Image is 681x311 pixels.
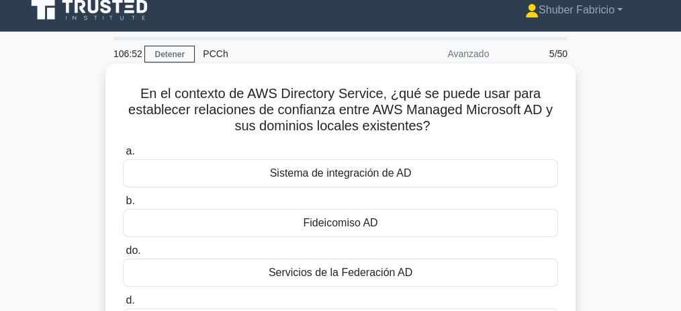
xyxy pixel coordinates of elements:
[126,195,134,206] font: b.
[270,167,412,179] font: Sistema de integración de AD
[203,48,228,59] font: PCCh
[126,145,134,157] font: a.
[269,267,412,278] font: Servicios de la Federación AD
[126,294,134,306] font: d.
[154,50,185,59] font: Detener
[539,4,615,15] font: Shuber Fabricio
[128,86,553,133] font: En el contexto de AWS Directory Service, ¿qué se puede usar para establecer relaciones de confian...
[447,48,489,59] font: Avanzado
[144,46,195,62] a: Detener
[549,48,567,59] font: 5/50
[113,48,142,59] font: 106:52
[303,217,377,228] font: Fideicomiso AD
[126,245,140,256] font: do.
